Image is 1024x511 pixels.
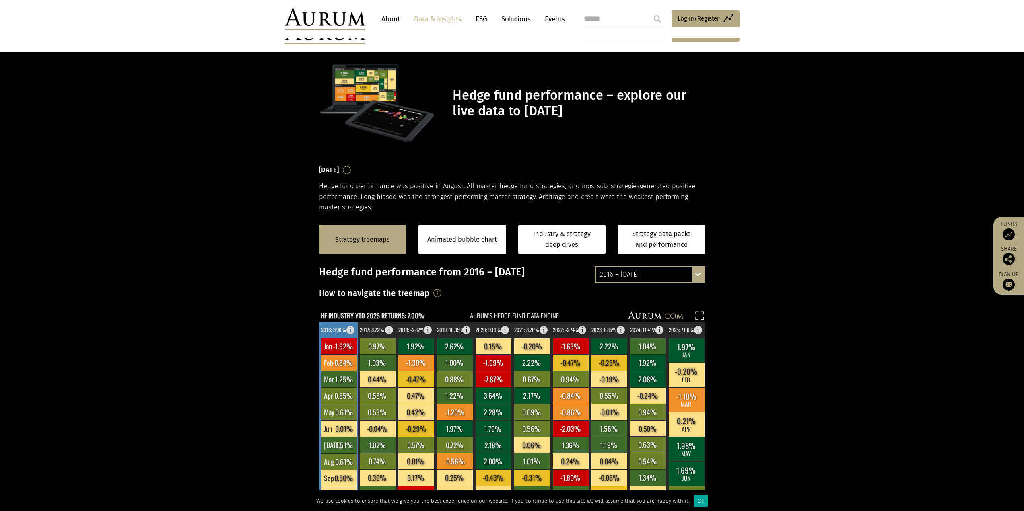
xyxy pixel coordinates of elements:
span: Log in/Register [678,14,719,23]
p: Hedge fund performance was positive in August. All master hedge fund strategies, and most generat... [319,181,705,213]
img: Sign up to our newsletter [1003,279,1015,291]
a: Events [541,12,565,27]
img: Access Funds [1003,228,1015,240]
span: sub-strategies [597,182,640,190]
img: Aurum [285,8,365,30]
a: ESG [472,12,491,27]
a: Strategy treemaps [335,234,390,245]
a: Strategy data packs and performance [618,225,705,254]
a: Funds [997,221,1020,240]
div: Ok [694,495,708,507]
div: Share [997,246,1020,265]
h1: Hedge fund performance – explore our live data to [DATE] [453,88,703,119]
h3: Hedge fund performance from 2016 – [DATE] [319,266,705,278]
a: Solutions [497,12,535,27]
h3: [DATE] [319,164,339,176]
div: 2016 – [DATE] [596,267,704,282]
a: Animated bubble chart [427,234,497,245]
img: Share this post [1003,253,1015,265]
a: Sign up [997,271,1020,291]
a: Log in/Register [672,10,740,27]
a: About [377,12,404,27]
h3: How to navigate the treemap [319,286,430,300]
a: Industry & strategy deep dives [518,225,606,254]
input: Submit [649,11,665,27]
a: Data & Insights [410,12,466,27]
